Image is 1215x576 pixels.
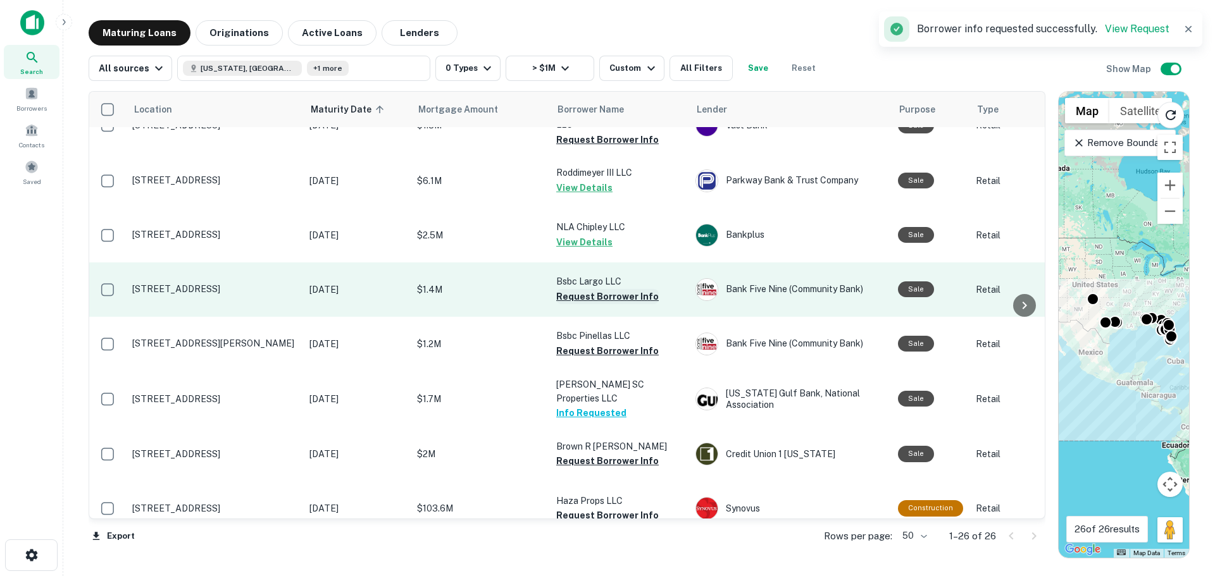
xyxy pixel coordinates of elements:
[689,92,892,127] th: Lender
[976,337,1039,351] p: Retail
[976,174,1039,188] p: Retail
[556,166,683,180] p: Roddimeyer III LLC
[196,20,283,46] button: Originations
[976,447,1039,461] p: Retail
[309,174,404,188] p: [DATE]
[1105,23,1169,35] a: View Request
[783,56,824,81] button: Reset
[89,527,138,546] button: Export
[313,63,342,74] span: +1 more
[695,333,885,355] div: Bank Five Nine (community Bank)
[898,281,934,297] div: Sale
[132,229,297,240] p: [STREET_ADDRESS]
[1157,199,1183,224] button: Zoom out
[556,439,683,453] p: Brown R [PERSON_NAME]
[696,279,718,300] img: picture
[695,443,885,465] div: Credit Union 1 [US_STATE]
[126,92,303,127] th: Location
[1073,135,1167,150] p: Remove Boundary
[695,224,885,247] div: Bankplus
[20,66,43,77] span: Search
[89,56,172,81] button: All sources
[898,500,963,516] div: This loan purpose was for construction
[435,56,501,81] button: 0 Types
[556,453,659,469] button: Request Borrower Info
[556,329,683,343] p: Bsbc Pinellas LLC
[892,92,969,127] th: Purpose
[303,92,411,127] th: Maturity Date
[696,388,718,410] img: picture
[556,132,659,147] button: Request Borrower Info
[4,118,59,152] div: Contacts
[670,56,733,81] button: All Filters
[309,283,404,297] p: [DATE]
[4,45,59,79] a: Search
[132,175,297,186] p: [STREET_ADDRESS]
[20,10,44,35] img: capitalize-icon.png
[695,497,885,520] div: Synovus
[696,498,718,519] img: picture
[1152,475,1215,536] iframe: Chat Widget
[1157,135,1183,160] button: Toggle fullscreen view
[1062,541,1104,558] img: Google
[1157,472,1183,497] button: Map camera controls
[897,527,929,545] div: 50
[89,20,190,46] button: Maturing Loans
[417,392,544,406] p: $1.7M
[824,529,892,544] p: Rows per page:
[1062,541,1104,558] a: Open this area in Google Maps (opens a new window)
[550,92,689,127] th: Borrower Name
[201,63,296,74] span: [US_STATE], [GEOGRAPHIC_DATA]
[1157,102,1184,128] button: Reload search area
[898,391,934,407] div: Sale
[309,392,404,406] p: [DATE]
[16,103,47,113] span: Borrowers
[4,155,59,189] a: Saved
[418,102,514,117] span: Mortgage Amount
[556,377,683,405] p: [PERSON_NAME] SC Properties LLC
[695,388,885,410] div: [US_STATE] Gulf Bank, National Association
[976,392,1039,406] p: Retail
[556,405,626,420] button: Info Requested
[417,337,544,351] p: $1.2M
[556,274,683,288] p: Bsbc Largo LLC
[309,447,404,461] p: [DATE]
[309,337,404,351] p: [DATE]
[695,278,885,301] div: Bank Five Nine (community Bank)
[506,56,594,81] button: > $1M
[696,333,718,355] img: picture
[288,20,377,46] button: Active Loans
[417,228,544,242] p: $2.5M
[898,336,934,352] div: Sale
[1157,173,1183,198] button: Zoom in
[917,21,1169,37] p: Borrower info requested successfully.
[1117,549,1126,555] button: Keyboard shortcuts
[417,447,544,461] p: $2M
[309,501,404,515] p: [DATE]
[599,56,664,81] button: Custom
[976,228,1039,242] p: Retail
[949,529,996,544] p: 1–26 of 26
[4,82,59,116] a: Borrowers
[695,169,885,192] div: Parkway Bank & Trust Company
[23,176,41,187] span: Saved
[556,180,613,195] button: View Details
[696,170,718,192] img: picture
[132,503,297,514] p: [STREET_ADDRESS]
[976,283,1039,297] p: Retail
[132,283,297,295] p: [STREET_ADDRESS]
[556,343,659,358] button: Request Borrower Info
[19,140,44,150] span: Contacts
[738,56,778,81] button: Save your search to get updates of matches that match your search criteria.
[411,92,550,127] th: Mortgage Amount
[898,173,934,188] div: Sale
[899,102,935,117] span: Purpose
[1065,98,1109,123] button: Show street map
[99,61,166,76] div: All sources
[311,102,388,117] span: Maturity Date
[609,61,658,76] div: Custom
[417,501,544,515] p: $103.6M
